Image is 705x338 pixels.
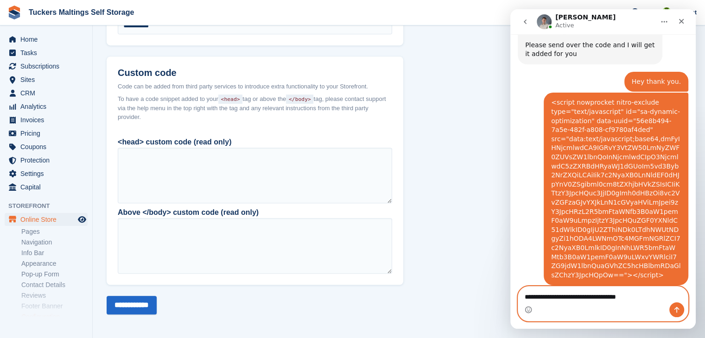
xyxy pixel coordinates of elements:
a: menu [5,167,88,180]
div: Code can be added from third party services to introduce extra functionality to your Storefront. [118,82,392,91]
span: Subscriptions [20,60,76,73]
span: To have a code snippet added to your tag or above the tag, please contact support via the help me... [118,94,392,122]
h2: Custom code [118,68,392,78]
span: Pricing [20,127,76,140]
a: Tuckers Maltings Self Storage [25,5,138,20]
img: stora-icon-8386f47178a22dfd0bd8f6a31ec36ba5ce8667c1dd55bd0f319d3a0aa187defe.svg [7,6,21,19]
a: Footer Banner [21,302,88,311]
span: Storefront [8,201,92,211]
a: menu [5,60,88,73]
span: Settings [20,167,76,180]
span: Invoices [20,113,76,126]
a: menu [5,181,88,194]
a: menu [5,73,88,86]
span: CRM [20,87,76,100]
a: menu [5,46,88,59]
span: Online Store [20,213,76,226]
a: menu [5,87,88,100]
a: Info Bar [21,249,88,257]
a: Reviews [21,291,88,300]
a: menu [5,154,88,167]
a: menu [5,140,88,153]
span: Analytics [20,100,76,113]
a: Contact Details [21,281,88,289]
a: menu [5,213,88,226]
img: Joe Superhub [662,7,671,17]
span: Capital [20,181,76,194]
code: <head> [218,94,242,104]
div: Above </body> custom code (read only) [118,207,392,218]
a: Pages [21,227,88,236]
iframe: Intercom live chat [510,9,696,329]
span: Home [20,33,76,46]
span: Account [673,8,697,17]
a: menu [5,100,88,113]
span: Create [595,7,613,17]
a: Pop-up Form [21,270,88,279]
span: Help [641,7,654,17]
span: Sites [20,73,76,86]
span: Protection [20,154,76,167]
a: Appearance [21,259,88,268]
a: menu [5,33,88,46]
a: Navigation [21,238,88,247]
span: Tasks [20,46,76,59]
a: Configuration [21,313,88,321]
a: Preview store [76,214,88,225]
code: </body> [286,94,313,104]
div: <head> custom code (read only) [118,137,392,148]
span: Coupons [20,140,76,153]
a: menu [5,127,88,140]
a: menu [5,113,88,126]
